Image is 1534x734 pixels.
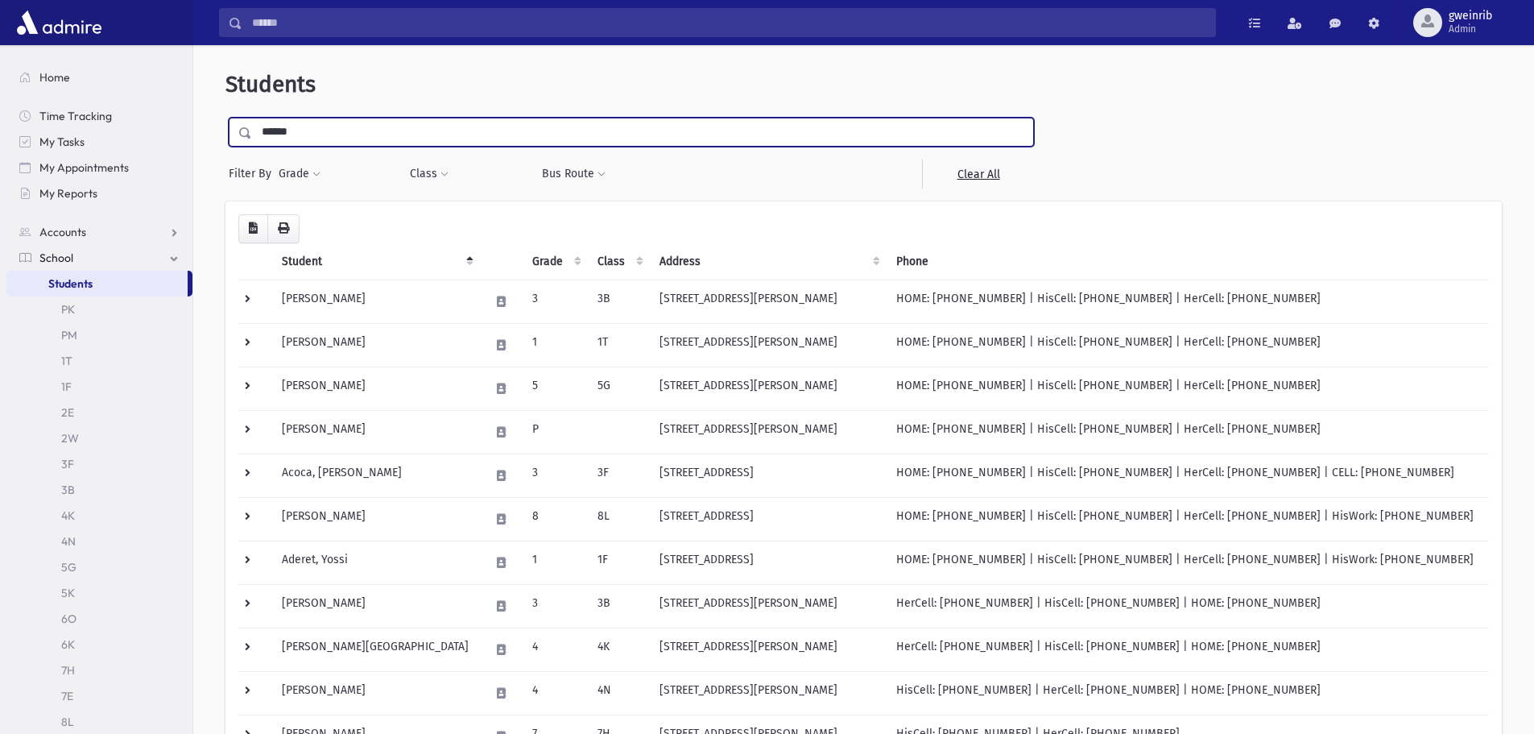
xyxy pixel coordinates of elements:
span: Home [39,70,70,85]
span: Accounts [39,225,86,239]
td: 1 [523,323,588,367]
td: HOME: [PHONE_NUMBER] | HisCell: [PHONE_NUMBER] | HerCell: [PHONE_NUMBER] [887,280,1489,323]
td: [PERSON_NAME] [272,671,480,715]
td: [STREET_ADDRESS][PERSON_NAME] [650,367,887,410]
td: 1T [588,323,650,367]
a: Time Tracking [6,103,192,129]
a: 4K [6,503,192,529]
input: Search [242,8,1215,37]
td: [STREET_ADDRESS] [650,541,887,584]
td: 4K [588,628,650,671]
td: HOME: [PHONE_NUMBER] | HisCell: [PHONE_NUMBER] | HerCell: [PHONE_NUMBER] | HisWork: [PHONE_NUMBER] [887,497,1489,541]
td: Acoca, [PERSON_NAME] [272,454,480,497]
td: HerCell: [PHONE_NUMBER] | HisCell: [PHONE_NUMBER] | HOME: [PHONE_NUMBER] [887,584,1489,628]
td: [STREET_ADDRESS][PERSON_NAME] [650,323,887,367]
td: HOME: [PHONE_NUMBER] | HisCell: [PHONE_NUMBER] | HerCell: [PHONE_NUMBER] | HisWork: [PHONE_NUMBER] [887,541,1489,584]
a: 7H [6,657,192,683]
a: My Reports [6,180,192,206]
td: 4 [523,628,588,671]
td: [PERSON_NAME] [272,367,480,410]
span: My Reports [39,186,97,201]
td: [PERSON_NAME] [272,280,480,323]
a: 5G [6,554,192,580]
span: Students [225,71,316,97]
a: 6K [6,632,192,657]
a: PK [6,297,192,322]
td: [STREET_ADDRESS][PERSON_NAME] [650,584,887,628]
td: [PERSON_NAME] [272,323,480,367]
td: HisCell: [PHONE_NUMBER] | HerCell: [PHONE_NUMBER] | HOME: [PHONE_NUMBER] [887,671,1489,715]
td: 1F [588,541,650,584]
th: Class: activate to sort column ascending [588,243,650,280]
td: 3F [588,454,650,497]
button: Grade [278,160,321,189]
td: 3 [523,280,588,323]
td: [STREET_ADDRESS][PERSON_NAME] [650,410,887,454]
a: Accounts [6,219,192,245]
td: HerCell: [PHONE_NUMBER] | HisCell: [PHONE_NUMBER] | HOME: [PHONE_NUMBER] [887,628,1489,671]
a: Clear All [922,160,1034,189]
th: Address: activate to sort column ascending [650,243,887,280]
a: My Tasks [6,129,192,155]
td: HOME: [PHONE_NUMBER] | HisCell: [PHONE_NUMBER] | HerCell: [PHONE_NUMBER] [887,367,1489,410]
a: 1T [6,348,192,374]
button: Print [267,214,300,243]
span: My Appointments [39,160,129,175]
td: HOME: [PHONE_NUMBER] | HisCell: [PHONE_NUMBER] | HerCell: [PHONE_NUMBER] [887,323,1489,367]
td: 3 [523,584,588,628]
a: 2W [6,425,192,451]
td: [STREET_ADDRESS] [650,497,887,541]
a: 2E [6,400,192,425]
td: [STREET_ADDRESS][PERSON_NAME] [650,280,887,323]
span: My Tasks [39,135,85,149]
a: Students [6,271,188,297]
span: Filter By [229,165,278,182]
td: HOME: [PHONE_NUMBER] | HisCell: [PHONE_NUMBER] | HerCell: [PHONE_NUMBER] | CELL: [PHONE_NUMBER] [887,454,1489,497]
td: Aderet, Yossi [272,541,480,584]
a: School [6,245,192,271]
td: 8 [523,497,588,541]
td: 5G [588,367,650,410]
td: [PERSON_NAME][GEOGRAPHIC_DATA] [272,628,480,671]
td: [PERSON_NAME] [272,584,480,628]
td: 3B [588,280,650,323]
th: Phone [887,243,1489,280]
a: 1F [6,374,192,400]
td: 3 [523,454,588,497]
td: [PERSON_NAME] [272,410,480,454]
td: [STREET_ADDRESS][PERSON_NAME] [650,628,887,671]
a: Home [6,64,192,90]
td: 1 [523,541,588,584]
td: 3B [588,584,650,628]
td: [STREET_ADDRESS][PERSON_NAME] [650,671,887,715]
img: AdmirePro [13,6,105,39]
a: 7E [6,683,192,709]
td: 5 [523,367,588,410]
span: Students [48,276,93,291]
span: Admin [1449,23,1492,35]
span: School [39,251,73,265]
button: Class [409,160,449,189]
td: [STREET_ADDRESS] [650,454,887,497]
button: CSV [238,214,268,243]
a: PM [6,322,192,348]
a: My Appointments [6,155,192,180]
a: 3F [6,451,192,477]
a: 5K [6,580,192,606]
td: 4 [523,671,588,715]
td: HOME: [PHONE_NUMBER] | HisCell: [PHONE_NUMBER] | HerCell: [PHONE_NUMBER] [887,410,1489,454]
th: Grade: activate to sort column ascending [523,243,588,280]
button: Bus Route [541,160,606,189]
span: gweinrib [1449,10,1492,23]
a: 6O [6,606,192,632]
th: Student: activate to sort column descending [272,243,480,280]
a: 4N [6,529,192,554]
td: P [523,410,588,454]
td: 4N [588,671,650,715]
a: 3B [6,477,192,503]
td: [PERSON_NAME] [272,497,480,541]
span: Time Tracking [39,109,112,123]
td: 8L [588,497,650,541]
